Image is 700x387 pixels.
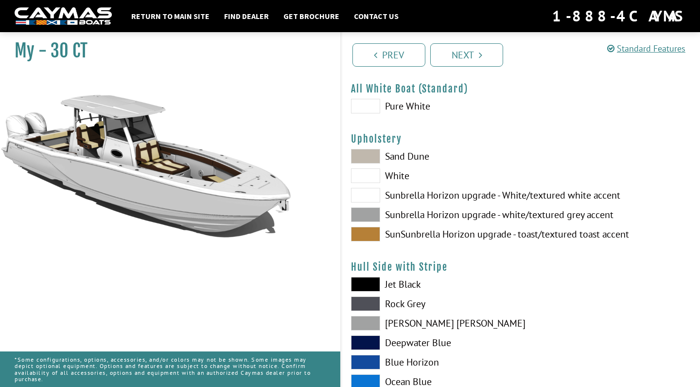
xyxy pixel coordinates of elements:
a: Standard Features [607,43,685,54]
a: Get Brochure [279,10,344,22]
label: Blue Horizon [351,355,511,369]
label: Deepwater Blue [351,335,511,350]
label: SunSunbrella Horizon upgrade - toast/textured toast accent [351,227,511,241]
img: white-logo-c9c8dbefe5ff5ceceb0f0178aa75bf4bb51f6bca0971e226c86eb53dfe498488.png [15,7,112,25]
p: *Some configurations, options, accessories, and/or colors may not be shown. Some images may depic... [15,351,326,387]
a: Next [430,43,503,67]
label: Sunbrella Horizon upgrade - White/textured white accent [351,188,511,203]
h1: My - 30 CT [15,40,316,62]
label: White [351,168,511,183]
h4: All White Boat (Standard) [351,83,690,95]
a: Prev [352,43,425,67]
label: Sand Dune [351,149,511,164]
ul: Pagination [350,42,700,67]
h4: Hull Side with Stripe [351,261,690,273]
a: Find Dealer [219,10,274,22]
a: Contact Us [349,10,403,22]
label: Rock Grey [351,296,511,311]
label: Sunbrella Horizon upgrade - white/textured grey accent [351,207,511,222]
label: [PERSON_NAME] [PERSON_NAME] [351,316,511,331]
a: Return to main site [126,10,214,22]
label: Jet Black [351,277,511,292]
label: Pure White [351,99,511,113]
h4: Upholstery [351,133,690,145]
div: 1-888-4CAYMAS [552,5,685,27]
